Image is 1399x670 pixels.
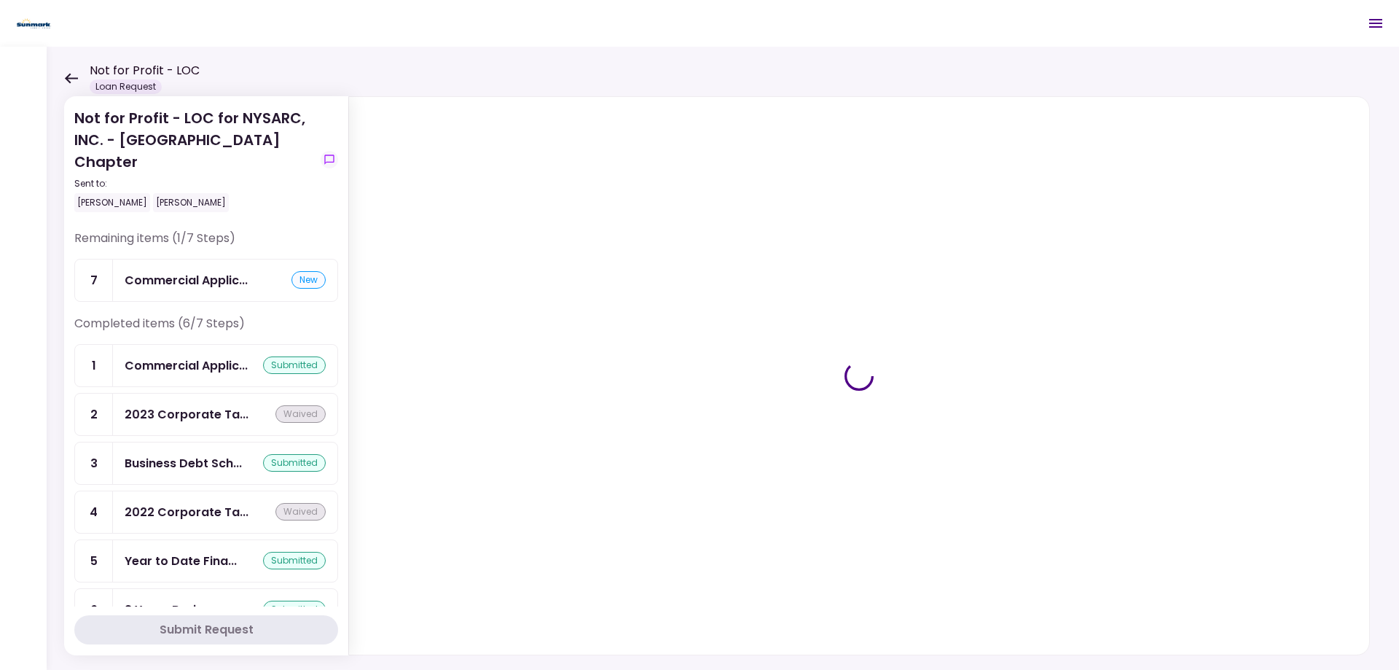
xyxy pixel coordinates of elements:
[74,615,338,644] button: Submit Request
[74,193,150,212] div: [PERSON_NAME]
[291,271,326,289] div: new
[153,193,229,212] div: [PERSON_NAME]
[75,345,113,386] div: 1
[263,552,326,569] div: submitted
[321,151,338,168] button: show-messages
[125,454,242,472] div: Business Debt Schedule
[74,230,338,259] div: Remaining items (1/7 Steps)
[160,621,254,639] div: Submit Request
[75,540,113,582] div: 5
[74,259,338,302] a: 7Commercial Applicationnew
[275,503,326,521] div: waived
[74,315,338,344] div: Completed items (6/7 Steps)
[90,79,162,94] div: Loan Request
[74,177,315,190] div: Sent to:
[74,107,315,212] div: Not for Profit - LOC for NYSARC, INC. - [GEOGRAPHIC_DATA] Chapter
[1358,6,1393,41] button: Open menu
[74,588,338,631] a: 63 Years Business Tax Returnssubmitted
[125,405,248,424] div: 2023 Corporate Tax Returns
[263,357,326,374] div: submitted
[75,260,113,301] div: 7
[275,405,326,423] div: waived
[74,491,338,534] a: 42022 Corporate Tax Returnswaived
[75,589,113,631] div: 6
[74,442,338,485] a: 3Business Debt Schedulesubmitted
[90,62,200,79] h1: Not for Profit - LOC
[74,344,338,387] a: 1Commercial Applicationsubmitted
[74,393,338,436] a: 22023 Corporate Tax Returnswaived
[75,394,113,435] div: 2
[125,601,232,619] div: 3 Years Business Tax Returns
[75,443,113,484] div: 3
[125,552,237,570] div: Year to Date Financials
[263,601,326,618] div: submitted
[263,454,326,472] div: submitted
[125,503,248,521] div: 2022 Corporate Tax Returns
[125,271,248,289] div: Commercial Application
[75,491,113,533] div: 4
[15,12,53,34] img: Partner icon
[74,539,338,583] a: 5Year to Date Financialssubmitted
[125,357,248,375] div: Commercial Application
